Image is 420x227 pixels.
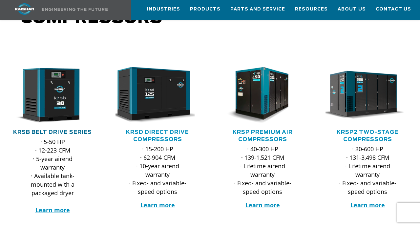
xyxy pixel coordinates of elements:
[376,6,411,13] span: Contact Us
[234,145,291,196] p: · 40-300 HP · 139-1,521 CFM · Lifetime airend warranty · Fixed- and variable-speed options
[35,206,70,214] a: Learn more
[325,67,409,124] div: krsp350
[230,6,285,13] span: Parts and Service
[350,201,385,209] a: Learn more
[295,6,328,13] span: Resources
[295,0,328,18] a: Resources
[13,130,92,135] a: KRSB Belt Drive Series
[233,130,293,142] a: KRSP Premium Air Compressors
[126,130,189,142] a: KRSD Direct Drive Compressors
[42,8,108,11] img: Engineering the future
[10,67,94,124] div: krsb30
[129,145,186,196] p: · 15-200 HP · 62-904 CFM · 10-year airend warranty · Fixed- and variable-speed options
[338,6,366,13] span: About Us
[147,0,180,18] a: Industries
[338,0,366,18] a: About Us
[111,67,195,124] img: krsd125
[6,67,90,124] img: krsb30
[376,0,411,18] a: Contact Us
[339,145,396,196] p: · 30-600 HP · 131-3,498 CFM · Lifetime airend warranty · Fixed- and variable-speed options
[140,201,175,209] a: Learn more
[245,201,280,209] a: Learn more
[220,67,304,124] div: krsp150
[115,67,199,124] div: krsd125
[337,130,398,142] a: KRSP2 Two-Stage Compressors
[24,137,81,214] p: · 5-50 HP · 12-223 CFM · 5-year airend warranty · Available tank-mounted with a packaged dryer
[230,0,285,18] a: Parts and Service
[190,0,220,18] a: Products
[190,6,220,13] span: Products
[321,67,405,124] img: krsp350
[216,67,300,124] img: krsp150
[147,6,180,13] span: Industries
